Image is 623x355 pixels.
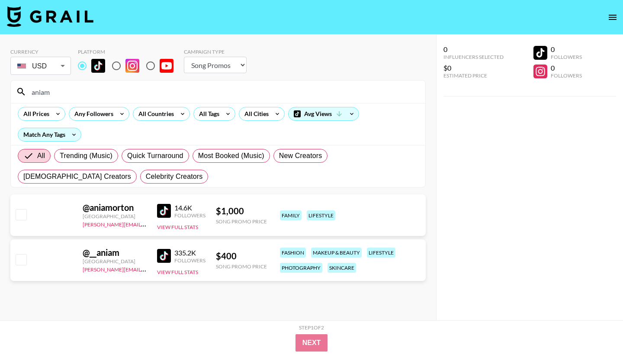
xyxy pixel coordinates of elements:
div: [GEOGRAPHIC_DATA] [83,213,147,219]
div: 0 [551,64,582,72]
img: TikTok [157,204,171,218]
div: Campaign Type [184,48,247,55]
div: All Countries [133,107,176,120]
input: Search by User Name [26,85,420,99]
div: Step 1 of 2 [299,324,324,331]
img: TikTok [91,59,105,73]
div: [GEOGRAPHIC_DATA] [83,258,147,265]
div: Currency [10,48,71,55]
img: TikTok [157,249,171,263]
button: View Full Stats [157,224,198,230]
a: [PERSON_NAME][EMAIL_ADDRESS][DOMAIN_NAME] [83,219,211,228]
div: All Tags [194,107,221,120]
div: @ aniamorton [83,202,147,213]
div: USD [12,58,69,74]
div: $ 1,000 [216,206,267,216]
div: makeup & beauty [311,248,362,258]
span: Quick Turnaround [127,151,183,161]
img: Instagram [125,59,139,73]
span: Celebrity Creators [146,171,203,182]
span: Trending (Music) [60,151,112,161]
a: [PERSON_NAME][EMAIL_ADDRESS][PERSON_NAME][DOMAIN_NAME] [83,265,252,273]
div: Followers [174,257,206,264]
span: Most Booked (Music) [198,151,264,161]
div: family [280,210,302,220]
div: 335.2K [174,248,206,257]
div: 14.6K [174,203,206,212]
div: photography [280,263,322,273]
div: All Prices [18,107,51,120]
div: skincare [328,263,356,273]
span: [DEMOGRAPHIC_DATA] Creators [23,171,131,182]
div: Any Followers [69,107,115,120]
div: Followers [551,54,582,60]
div: Platform [78,48,180,55]
div: Song Promo Price [216,218,267,225]
img: YouTube [160,59,173,73]
div: Followers [174,212,206,219]
div: $0 [443,64,504,72]
img: Grail Talent [7,6,93,27]
div: $ 400 [216,251,267,261]
div: fashion [280,248,306,258]
div: Avg Views [289,107,359,120]
span: New Creators [279,151,322,161]
div: Estimated Price [443,72,504,79]
span: All [37,151,45,161]
div: Match Any Tags [18,128,81,141]
div: lifestyle [367,248,395,258]
button: View Full Stats [157,269,198,275]
iframe: Drift Widget Chat Controller [580,312,613,345]
div: Song Promo Price [216,263,267,270]
div: 0 [443,45,504,54]
button: Next [295,334,328,352]
div: All Cities [239,107,270,120]
div: @ __aniam [83,247,147,258]
div: lifestyle [307,210,335,220]
button: open drawer [604,9,621,26]
div: Followers [551,72,582,79]
div: Influencers Selected [443,54,504,60]
div: 0 [551,45,582,54]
